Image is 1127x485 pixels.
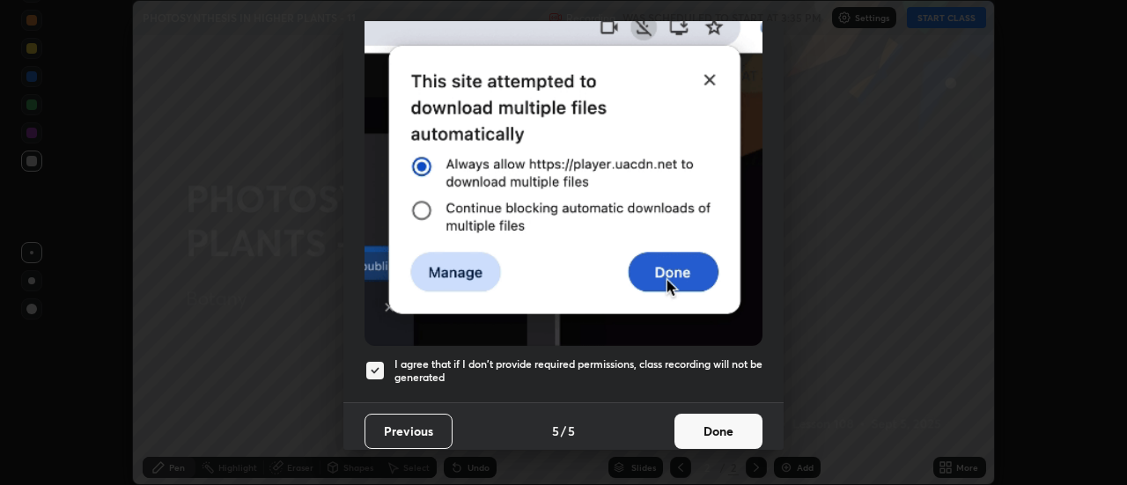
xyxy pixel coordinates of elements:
h4: 5 [552,422,559,440]
h5: I agree that if I don't provide required permissions, class recording will not be generated [394,357,762,385]
button: Previous [365,414,453,449]
button: Done [674,414,762,449]
h4: / [561,422,566,440]
h4: 5 [568,422,575,440]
